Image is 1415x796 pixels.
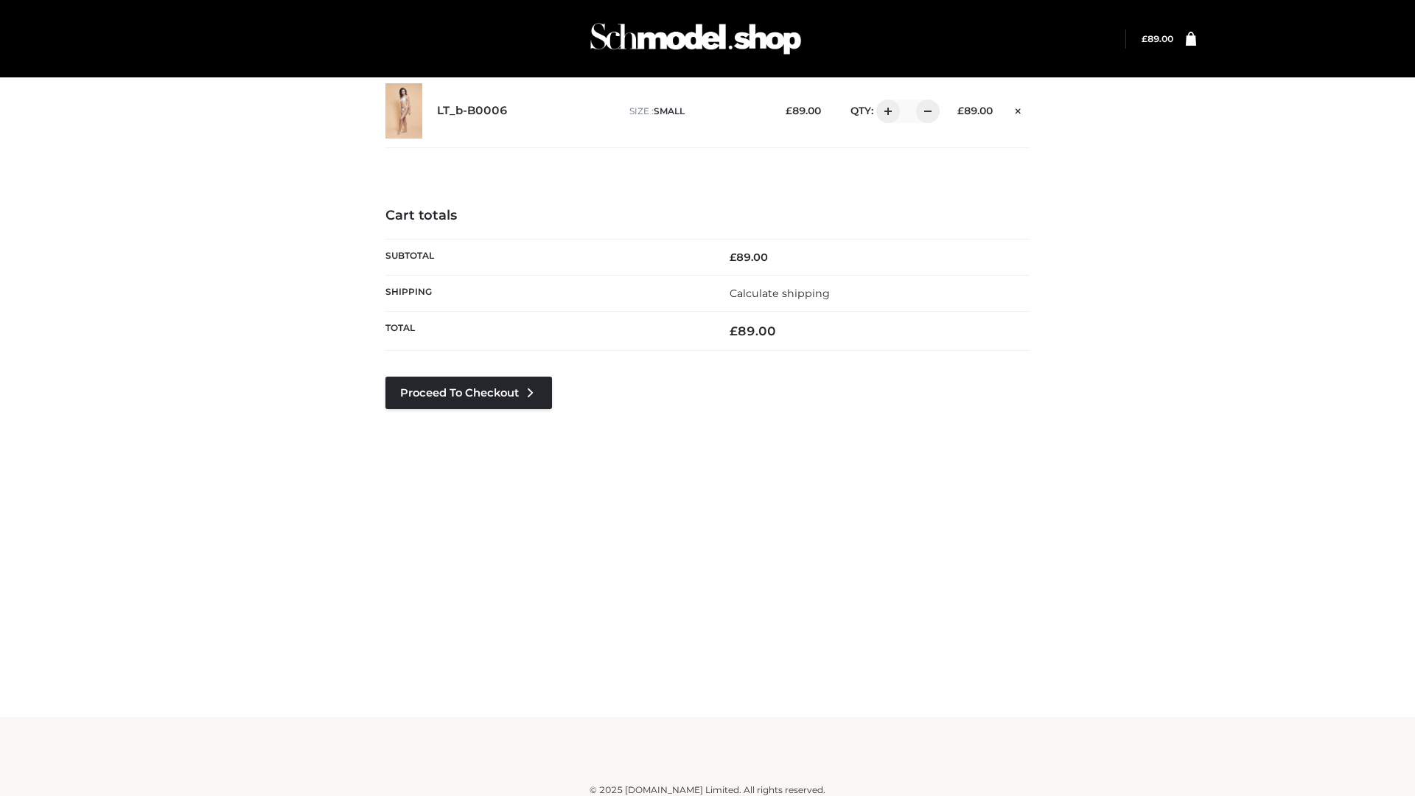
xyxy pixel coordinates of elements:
a: Remove this item [1007,99,1030,119]
a: £89.00 [1142,33,1173,44]
a: Proceed to Checkout [385,377,552,409]
span: £ [730,251,736,264]
a: Calculate shipping [730,287,830,300]
th: Shipping [385,275,707,311]
bdi: 89.00 [1142,33,1173,44]
h4: Cart totals [385,208,1030,224]
img: Schmodel Admin 964 [585,10,806,68]
span: £ [1142,33,1147,44]
a: LT_b-B0006 [437,104,508,118]
span: £ [957,105,964,116]
bdi: 89.00 [730,251,768,264]
div: QTY: [836,99,934,123]
bdi: 89.00 [786,105,821,116]
bdi: 89.00 [730,324,776,338]
th: Subtotal [385,239,707,275]
span: SMALL [654,105,685,116]
bdi: 89.00 [957,105,993,116]
span: £ [786,105,792,116]
p: size : [629,105,763,118]
th: Total [385,312,707,351]
span: £ [730,324,738,338]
